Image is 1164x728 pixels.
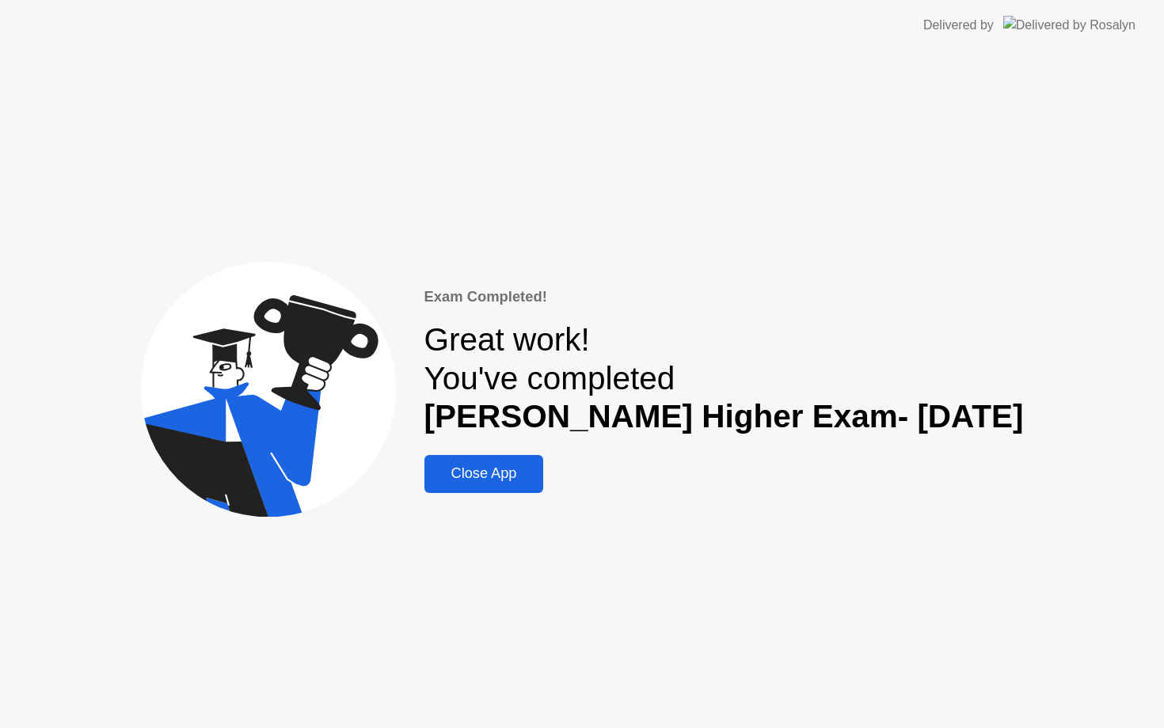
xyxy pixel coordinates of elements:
[424,320,1024,436] div: Great work! You've completed
[424,398,1024,434] b: [PERSON_NAME] Higher Exam- [DATE]
[424,286,1024,308] div: Exam Completed!
[424,455,544,493] button: Close App
[429,465,539,482] div: Close App
[923,16,994,35] div: Delivered by
[1003,16,1135,34] img: Delivered by Rosalyn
